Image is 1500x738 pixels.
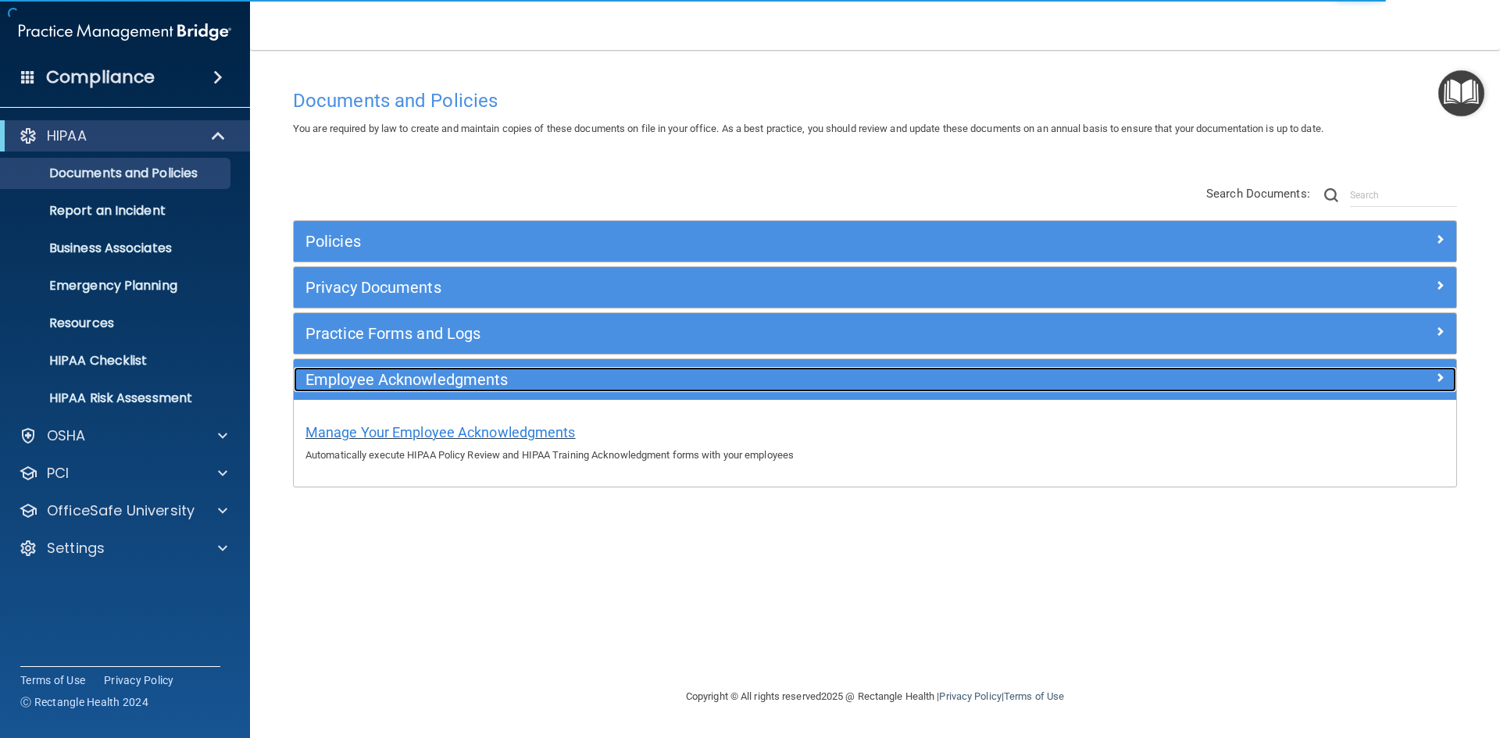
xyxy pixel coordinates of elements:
[305,446,1445,465] p: Automatically execute HIPAA Policy Review and HIPAA Training Acknowledgment forms with your emplo...
[46,66,155,88] h4: Compliance
[10,390,223,406] p: HIPAA Risk Assessment
[305,371,1154,388] h5: Employee Acknowledgments
[305,229,1445,254] a: Policies
[590,672,1160,722] div: Copyright © All rights reserved 2025 @ Rectangle Health | |
[20,694,148,710] span: Ⓒ Rectangle Health 2024
[305,275,1445,300] a: Privacy Documents
[19,539,227,558] a: Settings
[47,464,69,483] p: PCI
[19,426,227,445] a: OSHA
[104,672,174,688] a: Privacy Policy
[10,316,223,331] p: Resources
[1438,70,1484,116] button: Open Resource Center
[47,539,105,558] p: Settings
[1324,188,1338,202] img: ic-search.3b580494.png
[305,428,576,440] a: Manage Your Employee Acknowledgments
[939,690,1001,702] a: Privacy Policy
[47,127,87,145] p: HIPAA
[20,672,85,688] a: Terms of Use
[305,424,576,440] span: Manage Your Employee Acknowledgments
[47,426,86,445] p: OSHA
[19,127,227,145] a: HIPAA
[293,91,1457,111] h4: Documents and Policies
[1004,690,1064,702] a: Terms of Use
[19,16,231,48] img: PMB logo
[10,278,223,294] p: Emergency Planning
[305,325,1154,342] h5: Practice Forms and Logs
[47,501,195,520] p: OfficeSafe University
[305,279,1154,296] h5: Privacy Documents
[305,321,1445,346] a: Practice Forms and Logs
[10,166,223,181] p: Documents and Policies
[1206,187,1310,201] span: Search Documents:
[10,241,223,256] p: Business Associates
[293,123,1323,134] span: You are required by law to create and maintain copies of these documents on file in your office. ...
[1350,184,1457,207] input: Search
[19,501,227,520] a: OfficeSafe University
[10,203,223,219] p: Report an Incident
[305,367,1445,392] a: Employee Acknowledgments
[305,233,1154,250] h5: Policies
[19,464,227,483] a: PCI
[10,353,223,369] p: HIPAA Checklist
